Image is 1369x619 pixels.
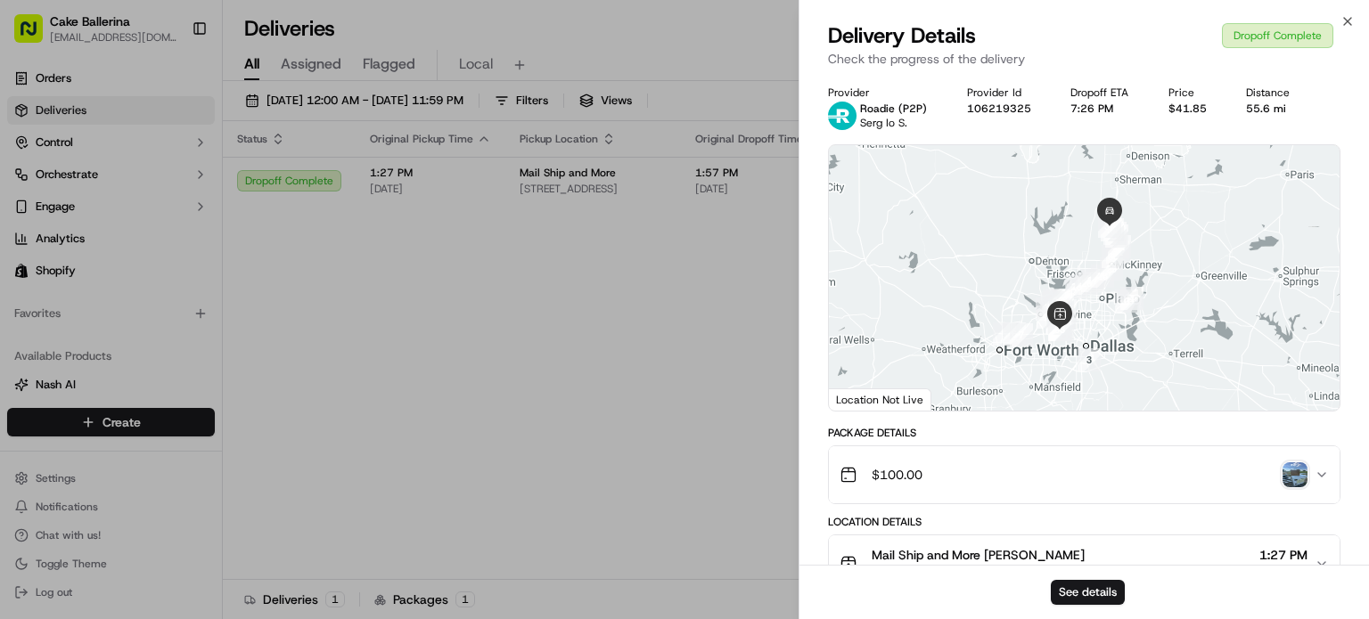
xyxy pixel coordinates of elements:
[986,315,1023,353] div: 5
[148,323,154,338] span: •
[151,399,165,413] div: 💻
[996,315,1033,353] div: 6
[18,231,119,245] div: Past conversations
[18,306,46,335] img: Jessica Spence
[1094,238,1132,275] div: 30
[168,397,286,415] span: API Documentation
[1046,292,1084,330] div: 21
[1101,228,1138,265] div: 32
[1042,284,1079,322] div: 24
[967,86,1043,100] div: Provider Id
[148,275,154,289] span: •
[177,441,216,454] span: Pylon
[829,446,1340,503] button: $100.00photo_proof_of_delivery image
[1035,284,1072,322] div: 9
[1259,546,1308,564] span: 1:27 PM
[37,169,70,201] img: 1756434665150-4e636765-6d04-44f2-b13a-1d7bbed723a0
[18,399,32,413] div: 📗
[1070,341,1108,379] div: 3
[1033,286,1070,323] div: 10
[80,187,245,201] div: We're available if you need us!
[828,426,1340,440] div: Package Details
[828,515,1340,529] div: Location Details
[1246,86,1301,100] div: Distance
[55,323,144,338] span: [PERSON_NAME]
[1039,282,1077,320] div: 23
[36,397,136,415] span: Knowledge Base
[1058,268,1095,305] div: 25
[828,21,976,50] span: Delivery Details
[11,390,143,422] a: 📗Knowledge Base
[967,102,1031,116] button: 106219325
[1074,262,1111,299] div: 27
[1084,257,1121,295] div: 28
[126,440,216,454] a: Powered byPylon
[276,227,324,248] button: See all
[1029,290,1066,328] div: 11
[80,169,292,187] div: Start new chat
[872,564,1085,582] span: [STREET_ADDRESS]
[1096,215,1134,252] div: 35
[1029,298,1067,336] div: 12
[828,102,857,130] img: roadie-logo-v2.jpg
[1168,86,1218,100] div: Price
[860,102,927,116] p: Roadie (P2P)
[828,86,939,100] div: Provider
[18,17,53,53] img: Nash
[158,275,194,289] span: [DATE]
[1246,102,1301,116] div: 55.6 mi
[872,466,922,484] span: $100.00
[1068,265,1105,302] div: 26
[1051,580,1125,605] button: See details
[829,535,1340,592] button: Mail Ship and More [PERSON_NAME][STREET_ADDRESS]1:27 PM[DATE]
[860,116,907,130] span: Serg Io S.
[36,276,50,290] img: 1736555255976-a54dd68f-1ca7-489b-9aae-adbdc363a1c4
[18,258,46,287] img: Joseph V.
[1003,316,1040,354] div: 7
[1259,564,1308,582] span: [DATE]
[1070,86,1140,100] div: Dropoff ETA
[303,175,324,196] button: Start new chat
[1168,102,1218,116] div: $41.85
[1093,250,1130,288] div: 29
[1070,102,1140,116] div: 7:26 PM
[1113,280,1151,317] div: 4
[18,169,50,201] img: 1736555255976-a54dd68f-1ca7-489b-9aae-adbdc363a1c4
[1108,282,1145,320] div: 2
[46,114,321,133] input: Got a question? Start typing here...
[829,388,931,411] div: Location Not Live
[18,70,324,99] p: Welcome 👋
[1098,217,1135,255] div: 34
[55,275,144,289] span: [PERSON_NAME]
[872,546,1085,564] span: Mail Ship and More [PERSON_NAME]
[1036,281,1073,319] div: 8
[158,323,194,338] span: [DATE]
[1283,462,1308,487] img: photo_proof_of_delivery image
[828,50,1340,68] p: Check the progress of the delivery
[143,390,293,422] a: 💻API Documentation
